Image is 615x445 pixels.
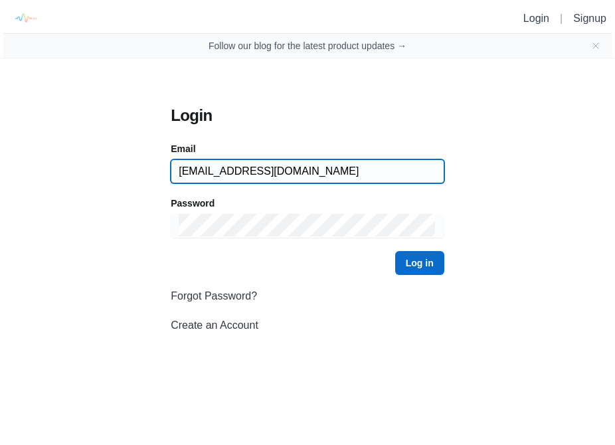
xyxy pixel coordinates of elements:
[209,39,406,52] a: Follow our blog for the latest product updates →
[171,290,257,302] a: Forgot Password?
[555,11,568,27] li: |
[171,319,258,331] a: Create an Account
[590,41,601,51] button: Close banner
[395,251,444,275] button: Log in
[573,13,606,24] a: Signup
[171,142,195,155] label: Email
[523,13,549,24] a: Login
[10,3,40,33] img: logo
[171,105,444,126] h3: Login
[171,197,215,210] label: Password
[549,379,599,429] iframe: Drift Widget Chat Controller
